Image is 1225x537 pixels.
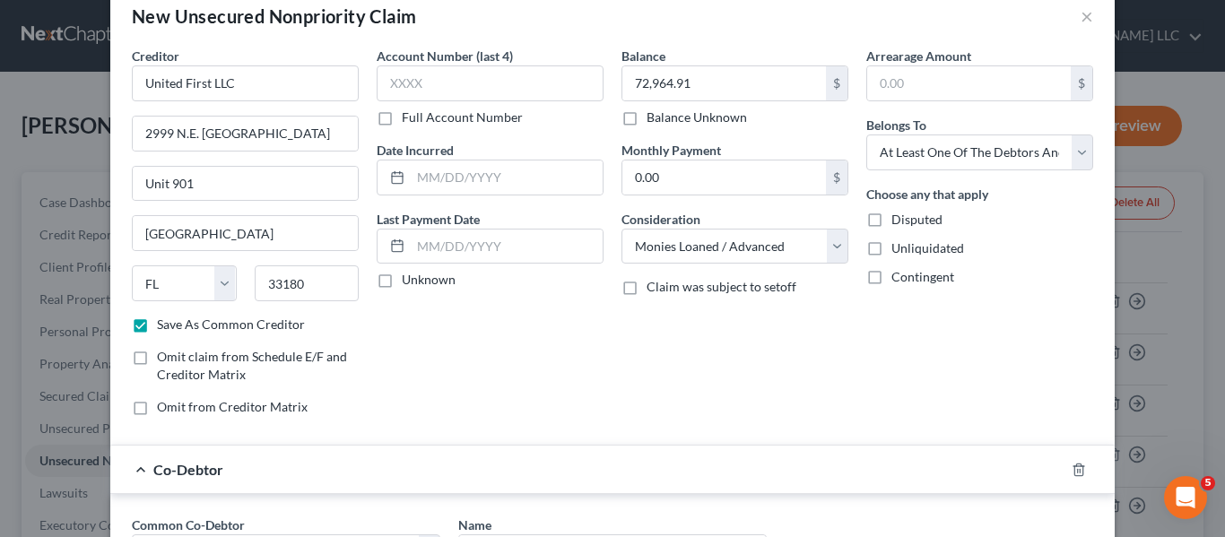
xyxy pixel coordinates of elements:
input: MM/DD/YYYY [411,160,603,195]
input: Enter address... [133,117,358,151]
iframe: Intercom live chat [1164,476,1207,519]
span: Belongs To [866,117,926,133]
span: Contingent [891,269,954,284]
input: Apt, Suite, etc... [133,167,358,201]
span: Unliquidated [891,240,964,256]
span: 5 [1201,476,1215,490]
label: Balance Unknown [647,108,747,126]
label: Full Account Number [402,108,523,126]
input: Enter city... [133,216,358,250]
span: Claim was subject to setoff [647,279,796,294]
input: XXXX [377,65,604,101]
input: 0.00 [622,160,826,195]
input: 0.00 [622,66,826,100]
div: New Unsecured Nonpriority Claim [132,4,416,29]
label: Save As Common Creditor [157,316,305,333]
label: Common Co-Debtor [132,515,245,534]
label: Last Payment Date [377,210,480,229]
label: Consideration [621,210,700,229]
input: Enter zip... [255,265,360,301]
label: Unknown [402,271,456,289]
input: MM/DD/YYYY [411,230,603,264]
span: Disputed [891,212,943,227]
span: Co-Debtor [153,461,223,478]
button: × [1081,5,1093,27]
div: $ [826,160,847,195]
label: Account Number (last 4) [377,47,513,65]
input: 0.00 [867,66,1071,100]
span: Name [458,517,491,533]
label: Choose any that apply [866,185,988,204]
div: $ [826,66,847,100]
label: Arrearage Amount [866,47,971,65]
label: Date Incurred [377,141,454,160]
input: Search creditor by name... [132,65,359,101]
div: $ [1071,66,1092,100]
label: Monthly Payment [621,141,721,160]
label: Balance [621,47,665,65]
span: Omit claim from Schedule E/F and Creditor Matrix [157,349,347,382]
span: Omit from Creditor Matrix [157,399,308,414]
span: Creditor [132,48,179,64]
